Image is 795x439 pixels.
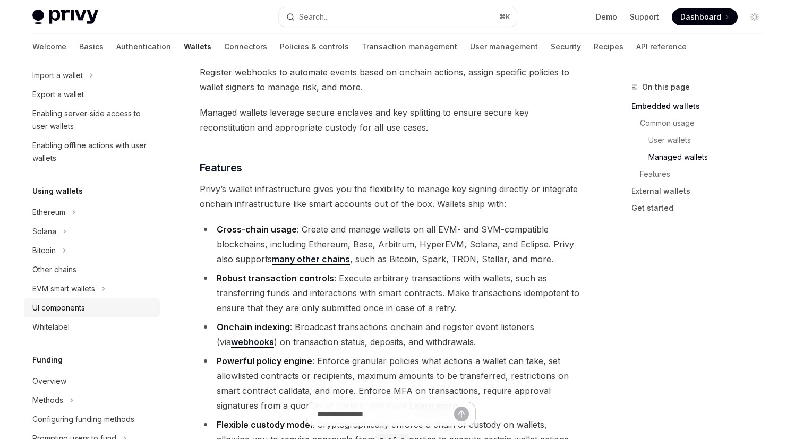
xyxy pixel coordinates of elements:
a: many other chains [272,254,350,265]
div: Enabling offline actions with user wallets [32,139,153,165]
a: User wallets [631,132,772,149]
span: Managed wallets leverage secure enclaves and key splitting to ensure secure key reconstitution an... [200,105,583,135]
a: Dashboard [672,8,738,25]
a: External wallets [631,183,772,200]
a: webhooks [231,337,274,348]
div: Export a wallet [32,88,84,101]
a: Basics [79,34,104,59]
button: Open search [279,7,517,27]
div: Ethereum [32,206,65,219]
a: Welcome [32,34,66,59]
a: Policies & controls [280,34,349,59]
span: ⌘ K [499,13,510,21]
strong: Robust transaction controls [217,273,334,283]
div: Bitcoin [32,244,56,257]
a: Get started [631,200,772,217]
a: Connectors [224,34,267,59]
a: Whitelabel [24,317,160,337]
div: Solana [32,225,56,238]
a: Embedded wallets [631,98,772,115]
a: Recipes [594,34,623,59]
a: Export a wallet [24,85,160,104]
strong: Cross-chain usage [217,224,297,235]
a: Common usage [631,115,772,132]
h5: Using wallets [32,185,83,197]
a: Wallets [184,34,211,59]
button: Toggle Methods section [24,391,160,410]
a: Support [630,12,659,22]
div: EVM smart wallets [32,282,95,295]
a: API reference [636,34,687,59]
button: Toggle dark mode [746,8,763,25]
a: Other chains [24,260,160,279]
div: Enabling server-side access to user wallets [32,107,153,133]
button: Toggle Ethereum section [24,203,160,222]
div: Configuring funding methods [32,413,134,426]
a: Enabling offline actions with user wallets [24,136,160,168]
div: Other chains [32,263,76,276]
li: : Execute arbitrary transactions with wallets, such as transferring funds and interactions with s... [200,271,583,315]
div: Whitelabel [32,321,70,333]
strong: Onchain indexing [217,322,290,332]
button: Toggle Bitcoin section [24,241,160,260]
div: UI components [32,302,85,314]
button: Send message [454,407,469,421]
button: Toggle EVM smart wallets section [24,279,160,298]
a: Configuring funding methods [24,410,160,429]
span: On this page [642,81,690,93]
a: Authentication [116,34,171,59]
a: User management [470,34,538,59]
strong: Powerful policy engine [217,356,312,366]
a: UI components [24,298,160,317]
span: Privy’s wallet infrastructure gives you the flexibility to manage key signing directly or integra... [200,182,583,211]
a: Security [551,34,581,59]
li: : Create and manage wallets on all EVM- and SVM-compatible blockchains, including Ethereum, Base,... [200,222,583,266]
li: : Broadcast transactions onchain and register event listeners (via ) on transaction status, depos... [200,320,583,349]
img: light logo [32,10,98,24]
span: Dashboard [680,12,721,22]
div: Methods [32,394,63,407]
span: Register webhooks to automate events based on onchain actions, assign specific policies to wallet... [200,65,583,94]
a: Overview [24,372,160,391]
button: Toggle Solana section [24,222,160,241]
a: Managed wallets [631,149,772,166]
span: Features [200,160,242,175]
div: Search... [299,11,329,23]
a: Demo [596,12,617,22]
input: Ask a question... [317,402,454,426]
a: Transaction management [362,34,457,59]
a: Features [631,166,772,183]
li: : Enforce granular policies what actions a wallet can take, set allowlisted contracts or recipien... [200,354,583,413]
a: Enabling server-side access to user wallets [24,104,160,136]
h5: Funding [32,354,63,366]
div: Overview [32,375,66,388]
